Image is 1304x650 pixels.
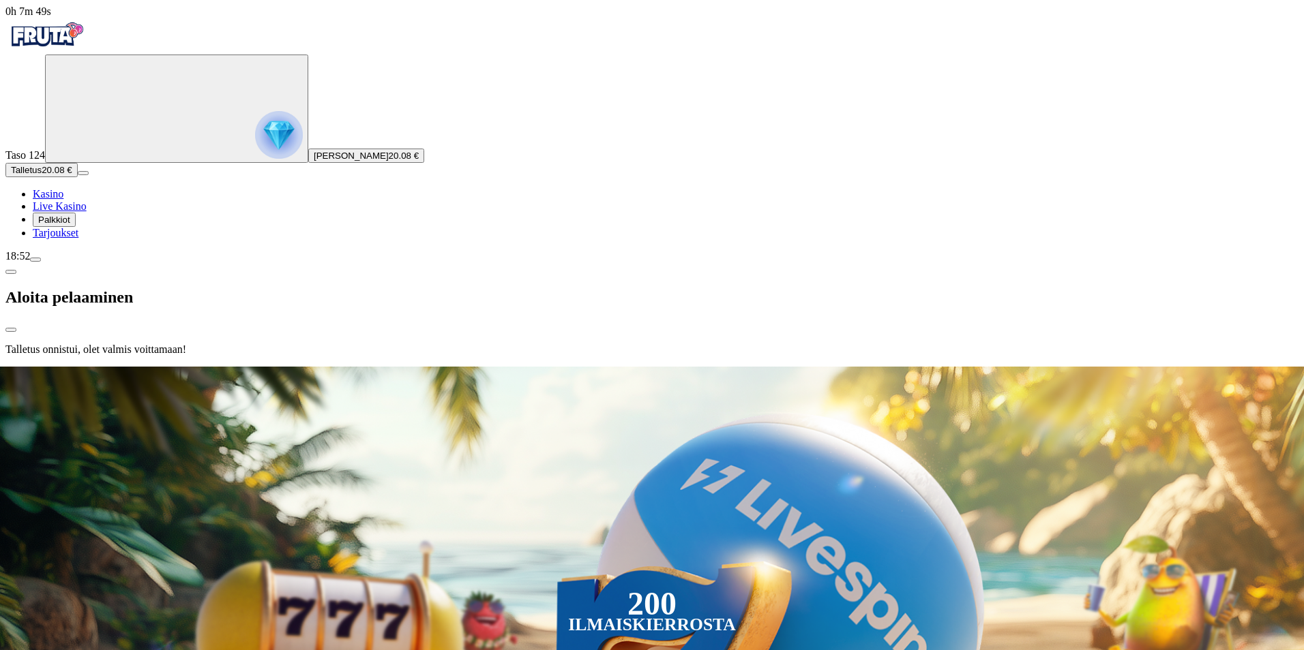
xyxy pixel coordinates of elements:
[568,617,736,633] div: Ilmaiskierrosta
[5,250,30,262] span: 18:52
[5,5,51,17] span: user session time
[33,227,78,238] span: Tarjoukset
[5,18,87,52] img: Fruta
[255,111,303,159] img: reward progress
[627,595,677,612] div: 200
[5,328,16,332] button: close
[5,343,1299,356] p: Talletus onnistui, olet valmis voittamaan!
[389,151,419,161] span: 20.08 €
[314,151,389,161] span: [PERSON_NAME]
[33,188,63,200] a: diamond iconKasino
[5,288,1299,307] h2: Aloita pelaaminen
[78,171,89,175] button: menu
[5,163,78,177] button: Talletusplus icon20.08 €
[11,165,42,175] span: Talletus
[33,227,78,238] a: gift-inverted iconTarjoukset
[38,215,70,225] span: Palkkiot
[42,165,72,175] span: 20.08 €
[33,200,87,212] span: Live Kasino
[5,42,87,54] a: Fruta
[33,188,63,200] span: Kasino
[33,213,76,227] button: reward iconPalkkiot
[308,149,424,163] button: [PERSON_NAME]20.08 €
[45,55,308,163] button: reward progress
[5,18,1299,239] nav: Primary
[5,270,16,274] button: chevron-left icon
[5,149,45,161] span: Taso 124
[30,258,41,262] button: menu
[33,200,87,212] a: poker-chip iconLive Kasino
